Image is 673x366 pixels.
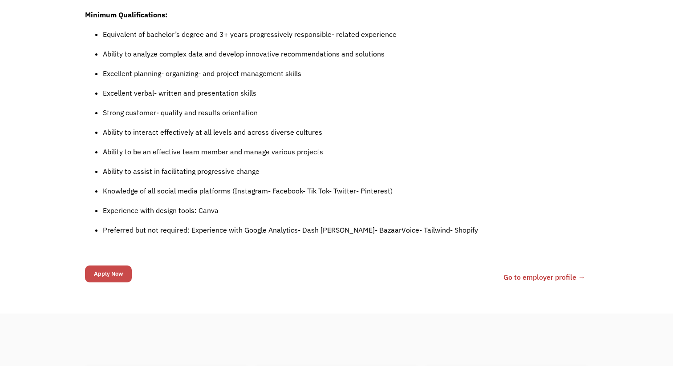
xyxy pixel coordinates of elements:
[103,48,588,59] p: Ability to analyze complex data and develop innovative recommendations and solutions
[85,263,132,285] form: Email Form
[103,185,588,196] p: Knowledge of all social media platforms (Instagram- Facebook- Tik Tok- Twitter- Pinterest)
[103,146,588,157] p: Ability to be an effective team member and manage various projects
[103,127,588,137] p: Ability to interact effectively at all levels and across diverse cultures
[103,29,588,40] p: Equivalent of bachelor’s degree and 3+ years progressively responsible- related experience
[503,272,585,282] a: Go to employer profile →
[103,166,588,177] p: Ability to assist in facilitating progressive change
[103,68,588,79] p: Excellent planning- organizing- and project management skills
[103,107,588,118] p: Strong customer- quality and results orientation
[103,225,588,235] p: Preferred but not required: Experience with Google Analytics- Dash [PERSON_NAME]- BazaarVoice- Ta...
[85,265,132,282] input: Apply Now
[103,205,588,216] p: Experience with design tools: Canva
[85,10,167,19] b: Minimum Qualifications:
[103,88,588,98] p: Excellent verbal- written and presentation skills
